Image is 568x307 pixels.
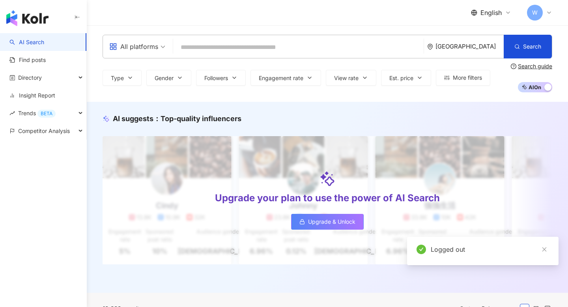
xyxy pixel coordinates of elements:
button: Engagement rate [250,70,321,86]
span: appstore [109,43,117,51]
button: View rate [326,70,376,86]
div: All platforms [109,40,158,53]
span: question-circle [511,64,516,69]
span: Gender [155,75,174,81]
a: Find posts [9,56,46,64]
span: Followers [204,75,228,81]
span: W [532,8,538,17]
span: Competitor Analysis [18,122,70,140]
span: Engagement rate [259,75,303,81]
button: Est. price [381,70,431,86]
span: View rate [334,75,359,81]
button: More filters [436,70,490,86]
span: English [480,8,502,17]
button: Followers [196,70,246,86]
span: check-circle [417,245,426,254]
div: [GEOGRAPHIC_DATA] [435,43,504,50]
a: searchAI Search [9,38,44,46]
button: Search [504,35,552,58]
div: Upgrade your plan to use the power of AI Search [215,191,440,205]
span: Est. price [389,75,413,81]
div: Search guide [518,63,552,69]
button: Type [103,70,142,86]
span: More filters [453,75,482,81]
span: rise [9,110,15,116]
span: Upgrade & Unlock [308,219,355,225]
div: Logged out [431,245,549,254]
span: close [542,247,547,252]
span: Search [523,43,541,50]
span: Directory [18,69,42,86]
div: BETA [37,110,56,118]
img: logo [6,10,49,26]
a: Upgrade & Unlock [291,214,364,230]
span: environment [427,44,433,50]
div: AI suggests ： [113,114,241,124]
span: Trends [18,104,56,122]
span: Top-quality influencers [161,114,241,123]
button: Gender [146,70,191,86]
a: Insight Report [9,92,55,99]
span: Type [111,75,124,81]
